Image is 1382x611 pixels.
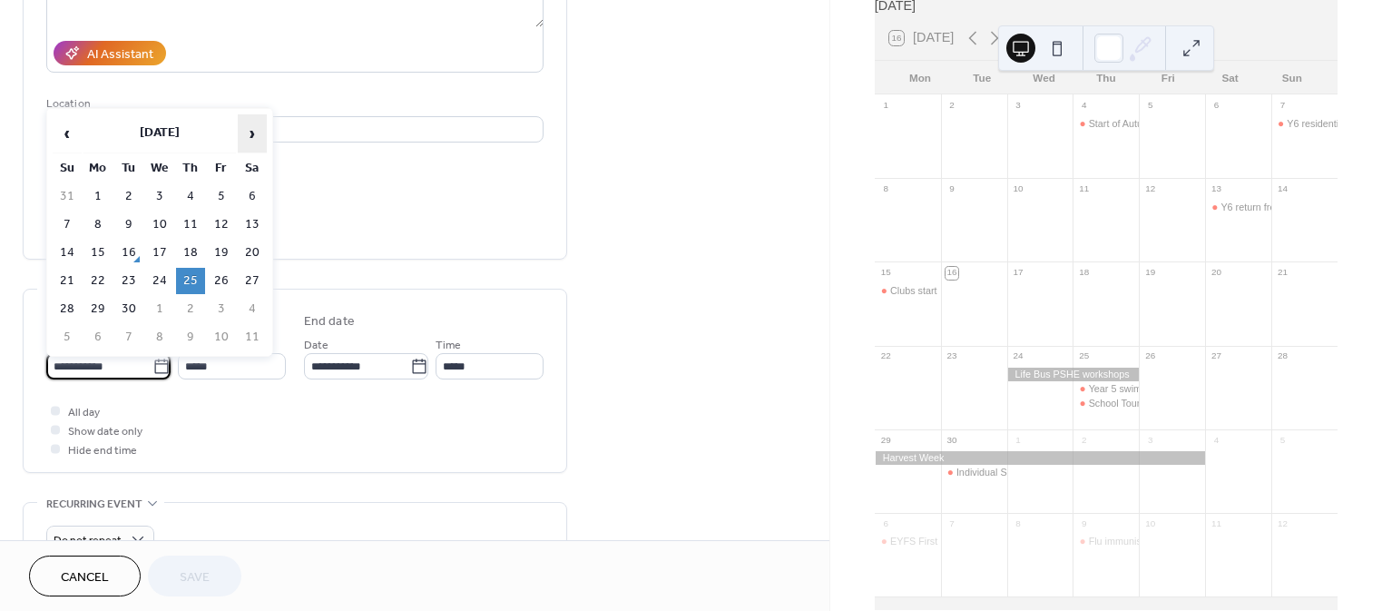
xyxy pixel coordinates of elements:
[145,183,174,210] td: 3
[46,495,142,514] span: Recurring event
[83,155,113,182] th: Mo
[54,41,166,65] button: AI Assistant
[1205,201,1271,214] div: Y6 return from Rhos Y Gwaliau
[83,296,113,322] td: 29
[1013,61,1074,95] div: Wed
[1276,267,1289,280] div: 21
[879,350,892,363] div: 22
[53,212,82,238] td: 7
[1073,397,1139,410] div: School Tour
[53,268,82,294] td: 21
[1210,350,1223,363] div: 27
[176,183,205,210] td: 4
[145,296,174,322] td: 1
[1210,434,1223,447] div: 4
[1210,517,1223,530] div: 11
[114,324,143,350] td: 7
[1089,397,1141,410] div: School Tour
[207,155,236,182] th: Fr
[145,324,174,350] td: 8
[145,212,174,238] td: 10
[1276,434,1289,447] div: 5
[1012,100,1024,113] div: 3
[890,284,937,298] div: Clubs start
[53,296,82,322] td: 28
[1073,382,1139,396] div: Year 5 swimming lessons start
[1007,368,1140,381] div: Life Bus PSHE workshops
[83,324,113,350] td: 6
[83,114,236,153] th: [DATE]
[83,240,113,266] td: 15
[1012,350,1024,363] div: 24
[1089,117,1181,131] div: Start of Autumn Term
[176,296,205,322] td: 2
[1144,183,1157,196] div: 12
[238,296,267,322] td: 4
[879,434,892,447] div: 29
[946,350,958,363] div: 23
[1078,517,1091,530] div: 9
[875,535,941,548] div: EYFS First News Photo
[145,155,174,182] th: We
[1144,434,1157,447] div: 3
[61,568,109,587] span: Cancel
[1073,117,1139,131] div: Start of Autumn Term
[890,535,993,548] div: EYFS First News Photo
[1210,100,1223,113] div: 6
[29,556,141,596] button: Cancel
[176,155,205,182] th: Th
[54,530,122,551] span: Do not repeat
[238,268,267,294] td: 27
[946,267,958,280] div: 16
[875,451,1205,465] div: Harvest Week
[176,212,205,238] td: 11
[114,155,143,182] th: Tu
[1012,183,1024,196] div: 10
[68,422,142,441] span: Show date only
[879,100,892,113] div: 1
[145,268,174,294] td: 24
[207,212,236,238] td: 12
[1078,350,1091,363] div: 25
[83,212,113,238] td: 8
[87,45,153,64] div: AI Assistant
[1261,61,1323,95] div: Sun
[114,183,143,210] td: 2
[1012,434,1024,447] div: 1
[1276,517,1289,530] div: 12
[1276,100,1289,113] div: 7
[1137,61,1199,95] div: Fri
[176,324,205,350] td: 9
[879,267,892,280] div: 15
[207,296,236,322] td: 3
[1089,535,1245,548] div: Flu immunisation EYFS to Y6 pupils
[304,336,328,355] span: Date
[114,268,143,294] td: 23
[207,268,236,294] td: 26
[946,517,958,530] div: 7
[83,268,113,294] td: 22
[1144,350,1157,363] div: 26
[1075,61,1137,95] div: Thu
[879,183,892,196] div: 8
[238,212,267,238] td: 13
[1144,100,1157,113] div: 5
[304,312,355,331] div: End date
[1271,117,1338,131] div: Y6 residential to Rhos Y Gwaliau
[1276,350,1289,363] div: 28
[1210,183,1223,196] div: 13
[1144,267,1157,280] div: 19
[941,466,1007,479] div: Individual School photos
[207,183,236,210] td: 5
[875,284,941,298] div: Clubs start
[1012,267,1024,280] div: 17
[956,466,1063,479] div: Individual School photos
[68,441,137,460] span: Hide end time
[68,403,100,422] span: All day
[54,115,81,152] span: ‹
[889,61,951,95] div: Mon
[879,517,892,530] div: 6
[83,183,113,210] td: 1
[53,240,82,266] td: 14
